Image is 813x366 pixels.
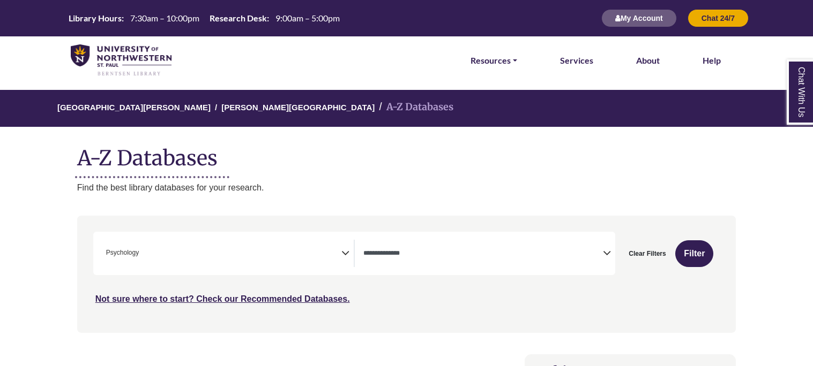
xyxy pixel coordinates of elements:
button: Chat 24/7 [688,9,749,27]
span: Psychology [106,248,139,258]
nav: Search filters [77,216,736,332]
img: library_home [71,44,171,77]
nav: breadcrumb [77,90,736,127]
a: Services [560,54,593,67]
a: Chat 24/7 [688,13,749,22]
button: Submit for Search Results [675,240,713,267]
a: Resources [471,54,517,67]
a: My Account [601,13,677,22]
li: Psychology [102,248,139,258]
textarea: Filter [141,250,146,258]
table: Hours Today [64,12,344,22]
th: Research Desk: [205,12,270,24]
a: Hours Today [64,12,344,25]
a: Help [703,54,721,67]
h1: A-Z Databases [77,138,736,170]
li: A-Z Databases [375,100,453,115]
th: Library Hours: [64,12,124,24]
span: 9:00am – 5:00pm [275,13,340,23]
a: [GEOGRAPHIC_DATA][PERSON_NAME] [57,101,211,112]
textarea: Filter [363,250,603,258]
a: About [636,54,660,67]
span: 7:30am – 10:00pm [130,13,199,23]
a: [PERSON_NAME][GEOGRAPHIC_DATA] [221,101,375,112]
p: Find the best library databases for your research. [77,181,736,195]
button: Clear Filters [622,240,673,267]
a: Not sure where to start? Check our Recommended Databases. [95,294,350,303]
button: My Account [601,9,677,27]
